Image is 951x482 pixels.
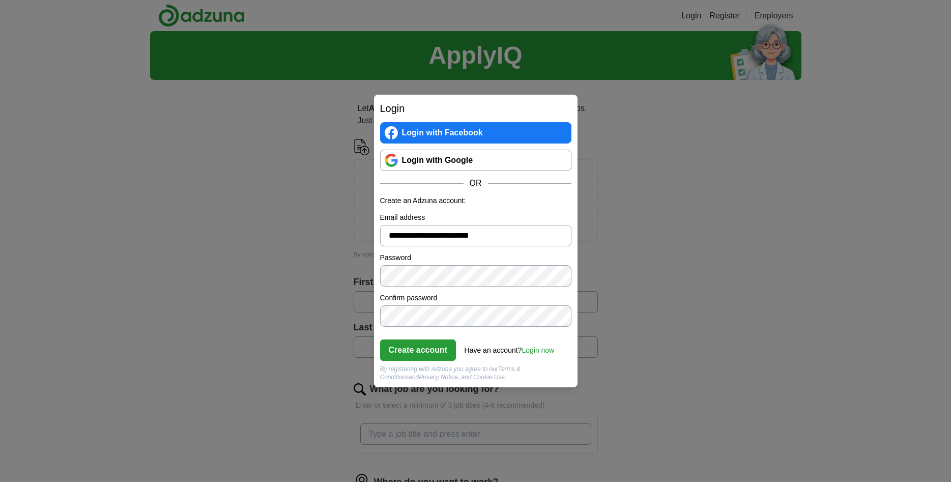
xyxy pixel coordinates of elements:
[380,339,456,361] button: Create account
[419,374,458,381] a: Privacy Notice
[465,339,555,356] div: Have an account?
[380,252,571,263] label: Password
[380,212,571,223] label: Email address
[464,177,488,189] span: OR
[380,195,571,206] p: Create an Adzuna account:
[380,122,571,144] a: Login with Facebook
[380,150,571,171] a: Login with Google
[380,293,571,303] label: Confirm password
[380,101,571,116] h2: Login
[380,365,571,381] div: By registering with Adzuna you agree to our and , and Cookie Use.
[522,346,554,354] a: Login now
